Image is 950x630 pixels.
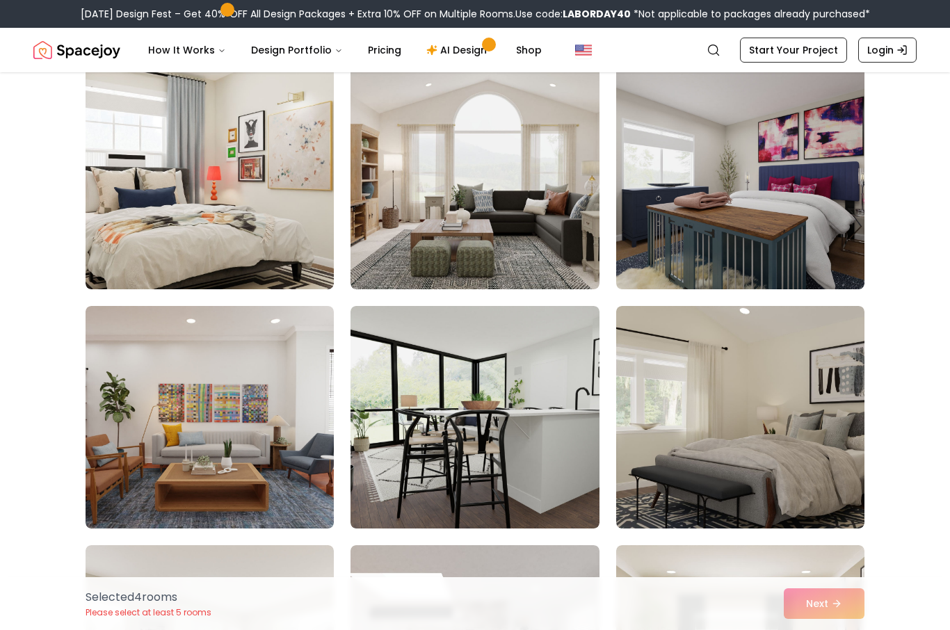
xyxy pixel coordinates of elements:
[357,36,412,64] a: Pricing
[415,36,502,64] a: AI Design
[33,28,917,72] nav: Global
[616,306,864,528] img: Room room-75
[33,36,120,64] img: Spacejoy Logo
[616,67,864,289] img: Room room-72
[86,607,211,618] p: Please select at least 5 rooms
[240,36,354,64] button: Design Portfolio
[505,36,553,64] a: Shop
[86,306,334,528] img: Room room-73
[86,67,334,289] img: Room room-70
[563,7,631,21] b: LABORDAY40
[858,38,917,63] a: Login
[740,38,847,63] a: Start Your Project
[575,42,592,58] img: United States
[81,7,870,21] div: [DATE] Design Fest – Get 40% OFF All Design Packages + Extra 10% OFF on Multiple Rooms.
[351,67,599,289] img: Room room-71
[137,36,237,64] button: How It Works
[86,589,211,606] p: Selected 4 room s
[351,306,599,528] img: Room room-74
[33,36,120,64] a: Spacejoy
[137,36,553,64] nav: Main
[631,7,870,21] span: *Not applicable to packages already purchased*
[515,7,631,21] span: Use code:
